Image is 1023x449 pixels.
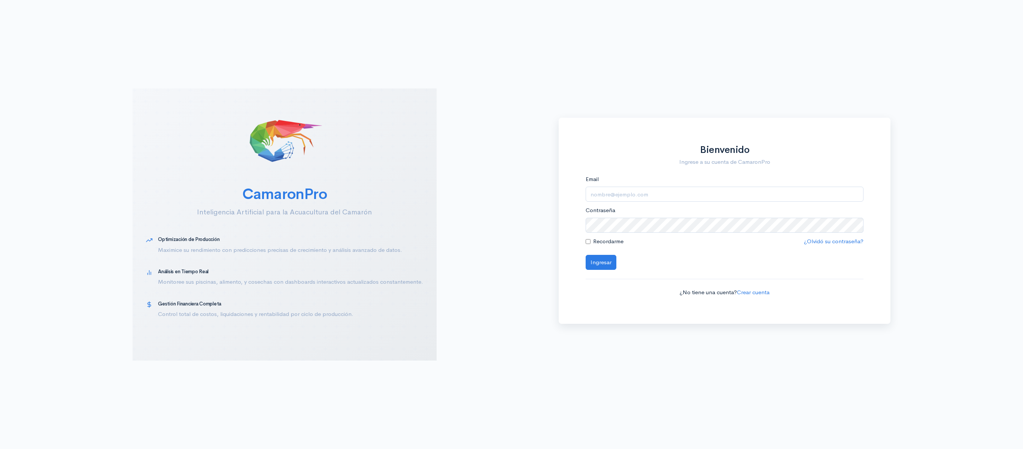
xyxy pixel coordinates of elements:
h5: Gestión Financiera Completa [158,301,423,307]
p: Ingrese a su cuenta de CamaronPro [586,158,864,166]
label: Email [586,175,599,184]
h1: Bienvenido [586,145,864,156]
p: Control total de costos, liquidaciones y rentabilidad por ciclo de producción. [158,310,423,319]
p: Inteligencia Artificial para la Acuacultura del Camarón [146,207,424,217]
button: Ingresar [586,255,616,270]
input: nombre@ejemplo.com [586,187,864,202]
p: Maximice su rendimiento con predicciones precisas de crecimiento y análisis avanzado de datos. [158,246,423,254]
p: Monitoree sus piscinas, alimento, y cosechas con dashboards interactivos actualizados constanteme... [158,278,423,286]
p: ¿No tiene una cuenta? [586,288,864,297]
a: ¿Olvidó su contraseña? [804,238,863,245]
h5: Análisis en Tiempo Real [158,269,423,274]
label: Recordarme [593,237,623,246]
img: CamaronPro Logo [247,102,322,177]
h5: Optimización de Producción [158,237,423,242]
a: Crear cuenta [737,289,769,296]
label: Contraseña [586,206,615,215]
h2: CamaronPro [146,186,424,202]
